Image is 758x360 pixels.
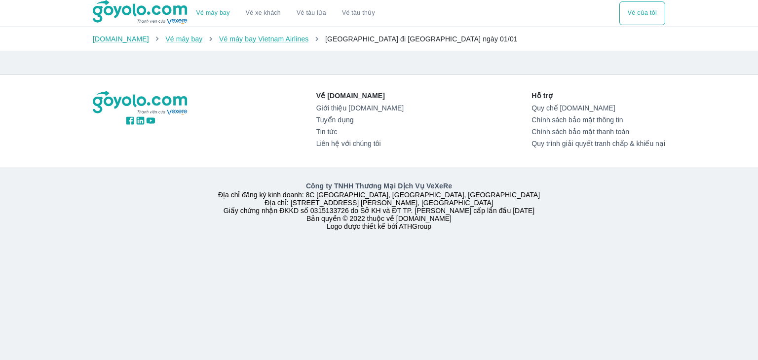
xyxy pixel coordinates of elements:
a: Vé máy bay Vietnam Airlines [219,35,309,43]
button: Vé của tôi [619,1,665,25]
div: choose transportation mode [619,1,665,25]
div: choose transportation mode [189,1,383,25]
span: [GEOGRAPHIC_DATA] đi [GEOGRAPHIC_DATA] ngày 01/01 [325,35,518,43]
a: Vé xe khách [246,9,281,17]
nav: breadcrumb [93,34,665,44]
a: Tin tức [316,128,404,136]
a: Vé máy bay [196,9,230,17]
a: Quy trình giải quyết tranh chấp & khiếu nại [531,140,665,147]
p: Công ty TNHH Thương Mại Dịch Vụ VeXeRe [95,181,663,191]
p: Về [DOMAIN_NAME] [316,91,404,101]
a: Chính sách bảo mật thông tin [531,116,665,124]
p: Hỗ trợ [531,91,665,101]
a: Chính sách bảo mật thanh toán [531,128,665,136]
a: Quy chế [DOMAIN_NAME] [531,104,665,112]
div: Địa chỉ đăng ký kinh doanh: 8C [GEOGRAPHIC_DATA], [GEOGRAPHIC_DATA], [GEOGRAPHIC_DATA] Địa chỉ: [... [87,181,671,230]
a: Tuyển dụng [316,116,404,124]
a: Vé máy bay [165,35,202,43]
button: Vé tàu thủy [334,1,383,25]
a: Liên hệ với chúng tôi [316,140,404,147]
img: logo [93,91,189,115]
a: Giới thiệu [DOMAIN_NAME] [316,104,404,112]
a: [DOMAIN_NAME] [93,35,149,43]
a: Vé tàu lửa [289,1,334,25]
